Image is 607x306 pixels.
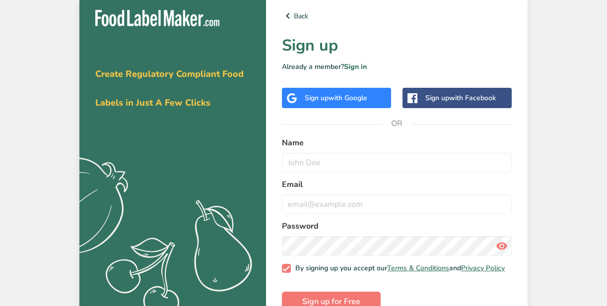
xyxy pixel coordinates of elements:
[95,68,244,109] span: Create Regulatory Compliant Food Labels in Just A Few Clicks
[329,93,367,103] span: with Google
[461,263,505,273] a: Privacy Policy
[305,93,367,103] div: Sign up
[449,93,496,103] span: with Facebook
[382,109,412,138] span: OR
[282,10,512,22] a: Back
[387,263,449,273] a: Terms & Conditions
[282,220,512,232] label: Password
[282,153,512,173] input: John Doe
[425,93,496,103] div: Sign up
[282,179,512,190] label: Email
[95,10,219,26] img: Food Label Maker
[291,264,505,273] span: By signing up you accept our and
[282,61,512,72] p: Already a member?
[282,34,512,58] h1: Sign up
[344,62,367,71] a: Sign in
[282,137,512,149] label: Name
[282,194,512,214] input: email@example.com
